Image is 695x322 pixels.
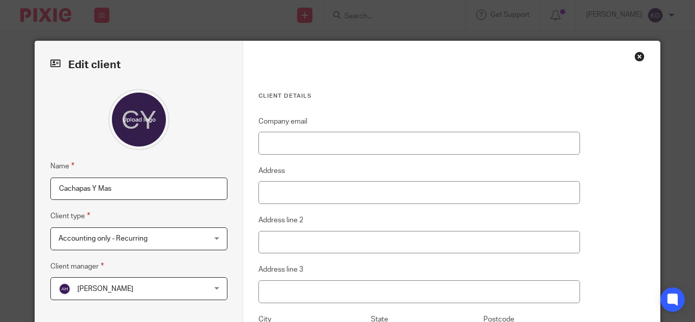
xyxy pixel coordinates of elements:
[50,260,104,272] label: Client manager
[258,215,303,225] label: Address line 2
[258,166,285,176] label: Address
[258,116,307,127] label: Company email
[59,235,148,242] span: Accounting only - Recurring
[77,285,133,292] span: [PERSON_NAME]
[258,265,303,275] label: Address line 3
[258,92,580,100] h3: Client details
[50,210,90,222] label: Client type
[50,160,74,172] label: Name
[634,51,645,62] div: Close this dialog window
[50,56,227,74] h2: Edit client
[59,283,71,295] img: svg%3E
